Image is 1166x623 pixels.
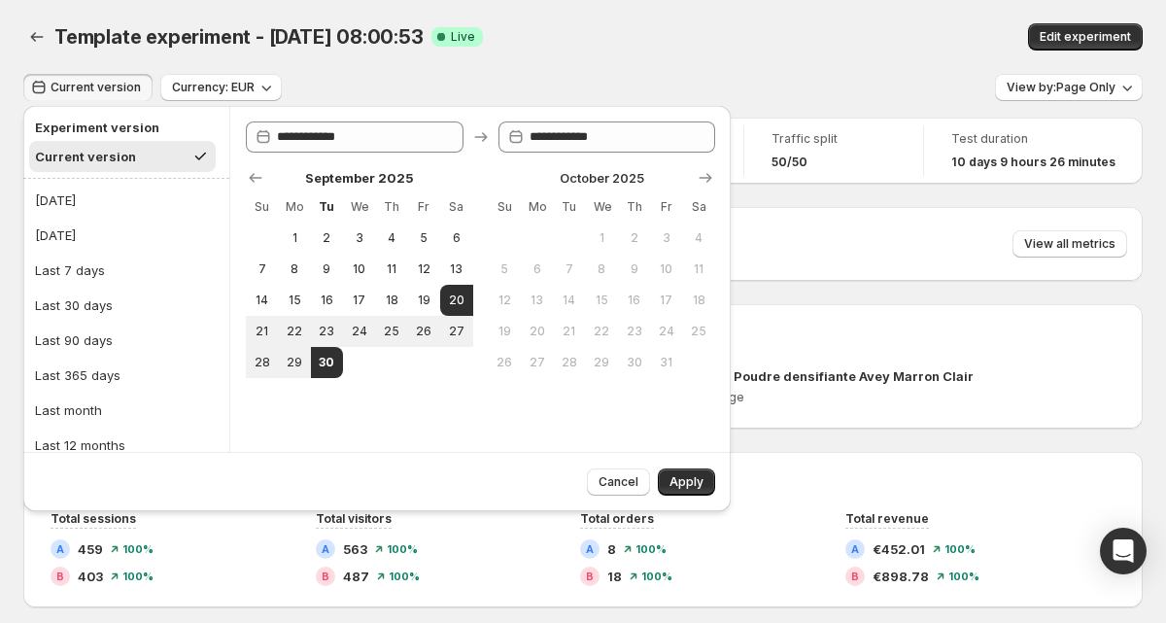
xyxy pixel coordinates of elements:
[351,261,367,277] span: 10
[343,567,369,586] span: 487
[254,293,270,308] span: 14
[553,191,585,223] th: Tuesday
[351,230,367,246] span: 3
[586,254,618,285] button: Wednesday October 8 2025
[375,316,407,347] button: Thursday September 25 2025
[594,324,610,339] span: 22
[254,261,270,277] span: 7
[586,571,594,582] h2: B
[278,285,310,316] button: Monday September 15 2025
[666,366,974,386] p: AB TEST - Poudre densifiante Avey Marron Clair
[286,355,302,370] span: 29
[408,316,440,347] button: Friday September 26 2025
[691,293,707,308] span: 18
[995,74,1143,101] button: View by:Page Only
[122,571,154,582] span: 100 %
[319,261,335,277] span: 9
[1040,29,1131,45] span: Edit experiment
[553,254,585,285] button: Tuesday October 7 2025
[254,199,270,215] span: Su
[35,118,210,137] h2: Experiment version
[408,223,440,254] button: Friday September 5 2025
[873,567,929,586] span: €898.78
[448,293,464,308] span: 20
[607,567,622,586] span: 18
[683,316,715,347] button: Saturday October 25 2025
[618,347,650,378] button: Thursday October 30 2025
[521,316,553,347] button: Monday October 20 2025
[383,293,399,308] span: 18
[772,155,807,170] span: 50/50
[691,324,707,339] span: 25
[529,199,545,215] span: Mo
[246,347,278,378] button: Sunday September 28 2025
[626,230,642,246] span: 2
[51,80,141,95] span: Current version
[658,468,715,496] button: Apply
[29,430,223,461] button: Last 12 months
[772,129,896,172] a: Traffic split50/50
[873,539,925,559] span: €452.01
[497,199,513,215] span: Su
[586,543,594,555] h2: A
[351,324,367,339] span: 24
[683,191,715,223] th: Saturday
[691,261,707,277] span: 11
[618,191,650,223] th: Thursday
[658,261,674,277] span: 10
[319,324,335,339] span: 23
[278,316,310,347] button: Monday September 22 2025
[691,230,707,246] span: 4
[408,254,440,285] button: Friday September 12 2025
[383,324,399,339] span: 25
[618,223,650,254] button: Thursday October 2 2025
[387,543,418,555] span: 100 %
[440,223,472,254] button: Saturday September 6 2025
[416,199,432,215] span: Fr
[561,199,577,215] span: Tu
[319,355,335,370] span: 30
[497,293,513,308] span: 12
[489,316,521,347] button: Sunday October 19 2025
[246,191,278,223] th: Sunday
[594,355,610,370] span: 29
[951,155,1115,170] span: 10 days 9 hours 26 minutes
[691,199,707,215] span: Sa
[586,347,618,378] button: Wednesday October 29 2025
[951,131,1115,147] span: Test duration
[521,254,553,285] button: Monday October 6 2025
[319,199,335,215] span: Tu
[375,254,407,285] button: Thursday September 11 2025
[286,324,302,339] span: 22
[561,261,577,277] span: 7
[254,355,270,370] span: 28
[54,25,424,49] span: Template experiment - [DATE] 08:00:53
[658,355,674,370] span: 31
[23,74,153,101] button: Current version
[650,191,682,223] th: Friday
[319,230,335,246] span: 2
[56,571,64,582] h2: B
[311,254,343,285] button: Tuesday September 9 2025
[618,254,650,285] button: Thursday October 9 2025
[319,293,335,308] span: 16
[497,355,513,370] span: 26
[650,223,682,254] button: Friday October 3 2025
[497,261,513,277] span: 5
[650,285,682,316] button: Friday October 17 2025
[35,365,120,385] div: Last 365 days
[683,223,715,254] button: Saturday October 4 2025
[35,295,113,315] div: Last 30 days
[122,543,154,555] span: 100 %
[521,347,553,378] button: Monday October 27 2025
[1024,236,1115,252] span: View all metrics
[658,199,674,215] span: Fr
[29,290,223,321] button: Last 30 days
[343,285,375,316] button: Wednesday September 17 2025
[242,164,269,191] button: Show previous month, August 2025
[440,191,472,223] th: Saturday
[78,567,103,586] span: 403
[389,571,420,582] span: 100 %
[311,223,343,254] button: Tuesday September 2 2025
[489,285,521,316] button: Sunday October 12 2025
